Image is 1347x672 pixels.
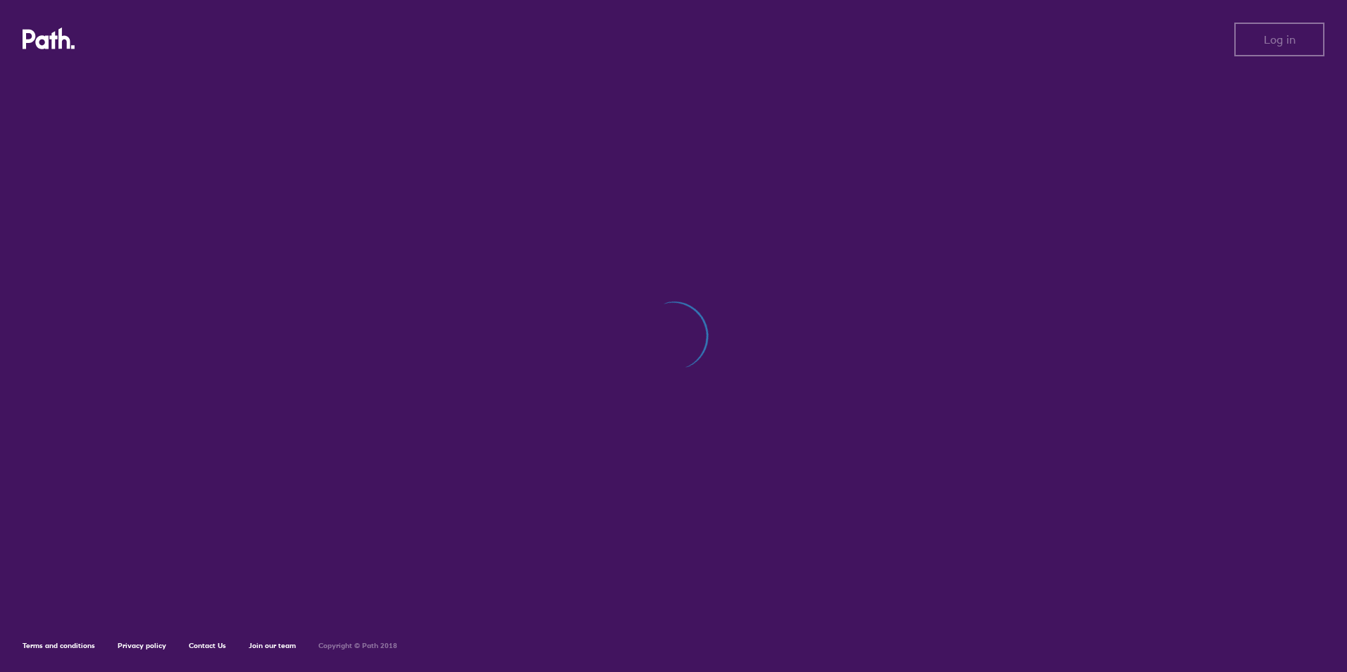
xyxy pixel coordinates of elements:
[1264,33,1296,46] span: Log in
[249,641,296,650] a: Join our team
[189,641,226,650] a: Contact Us
[118,641,166,650] a: Privacy policy
[23,641,95,650] a: Terms and conditions
[1234,23,1324,56] button: Log in
[318,642,397,650] h6: Copyright © Path 2018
